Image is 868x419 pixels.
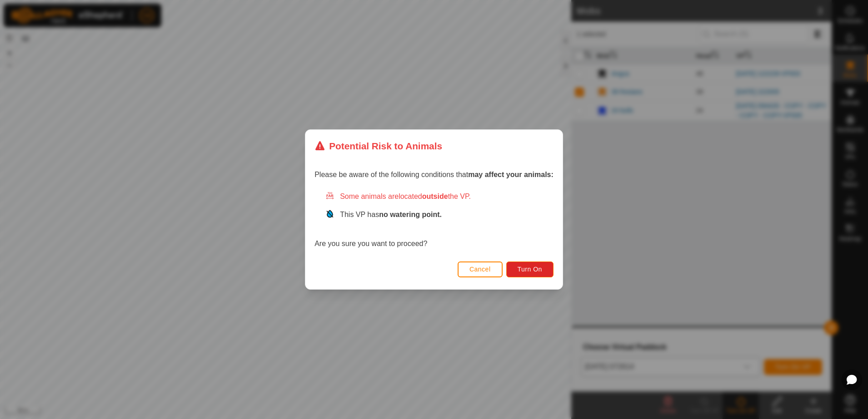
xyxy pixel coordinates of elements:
[325,191,554,202] div: Some animals are
[469,266,491,273] span: Cancel
[314,171,554,178] span: Please be aware of the following conditions that
[314,139,442,153] div: Potential Risk to Animals
[340,211,442,218] span: This VP has
[422,192,448,200] strong: outside
[506,261,554,277] button: Turn On
[399,192,471,200] span: located the VP.
[468,171,554,178] strong: may affect your animals:
[379,211,442,218] strong: no watering point.
[314,191,554,249] div: Are you sure you want to proceed?
[458,261,503,277] button: Cancel
[518,266,542,273] span: Turn On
